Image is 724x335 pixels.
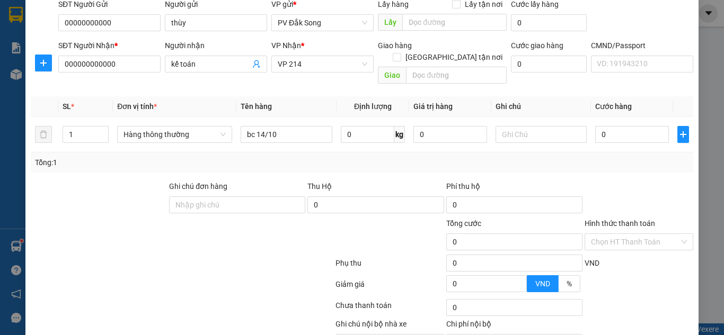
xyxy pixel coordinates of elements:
[585,219,655,228] label: Hình thức thanh toán
[241,126,332,143] input: VD: Bàn, Ghế
[334,257,445,276] div: Phụ thu
[402,14,507,31] input: Dọc đường
[35,157,280,168] div: Tổng: 1
[567,279,572,288] span: %
[511,56,587,73] input: Cước giao hàng
[278,15,367,31] span: PV Đắk Song
[278,56,367,72] span: VP 214
[678,130,689,139] span: plus
[35,126,52,143] button: delete
[63,102,71,111] span: SL
[394,126,405,143] span: kg
[413,126,487,143] input: 0
[271,41,301,50] span: VP Nhận
[595,102,632,111] span: Cước hàng
[334,278,445,297] div: Giảm giá
[81,74,98,89] span: Nơi nhận:
[446,219,481,228] span: Tổng cước
[169,182,227,191] label: Ghi chú đơn hàng
[101,48,149,56] span: 16:28:27 [DATE]
[677,126,690,143] button: plus
[378,41,412,50] span: Giao hàng
[58,40,161,51] div: SĐT Người Nhận
[335,318,444,334] div: Ghi chú nội bộ nhà xe
[37,64,123,71] strong: BIÊN NHẬN GỬI HÀNG HOÁ
[413,102,453,111] span: Giá trị hàng
[36,59,51,67] span: plus
[585,259,599,267] span: VND
[117,102,157,111] span: Đơn vị tính
[446,180,582,196] div: Phí thu hộ
[406,67,507,84] input: Dọc đường
[401,51,507,63] span: [GEOGRAPHIC_DATA] tận nơi
[169,196,305,213] input: Ghi chú đơn hàng
[102,40,149,48] span: DSG10250234
[378,67,406,84] span: Giao
[446,318,582,334] div: Chi phí nội bộ
[36,74,67,80] span: PV Đắk Song
[591,40,693,51] div: CMND/Passport
[123,126,226,142] span: Hàng thông thường
[511,14,587,31] input: Cước lấy hàng
[535,279,550,288] span: VND
[252,60,261,68] span: user-add
[511,41,563,50] label: Cước giao hàng
[241,102,272,111] span: Tên hàng
[496,126,587,143] input: Ghi Chú
[334,300,445,318] div: Chưa thanh toán
[35,55,52,71] button: plus
[165,40,267,51] div: Người nhận
[491,96,591,117] th: Ghi chú
[11,24,24,50] img: logo
[378,14,402,31] span: Lấy
[11,74,22,89] span: Nơi gửi:
[354,102,392,111] span: Định lượng
[307,182,332,191] span: Thu Hộ
[28,17,86,57] strong: CÔNG TY TNHH [GEOGRAPHIC_DATA] 214 QL13 - P.26 - Q.BÌNH THẠNH - TP HCM 1900888606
